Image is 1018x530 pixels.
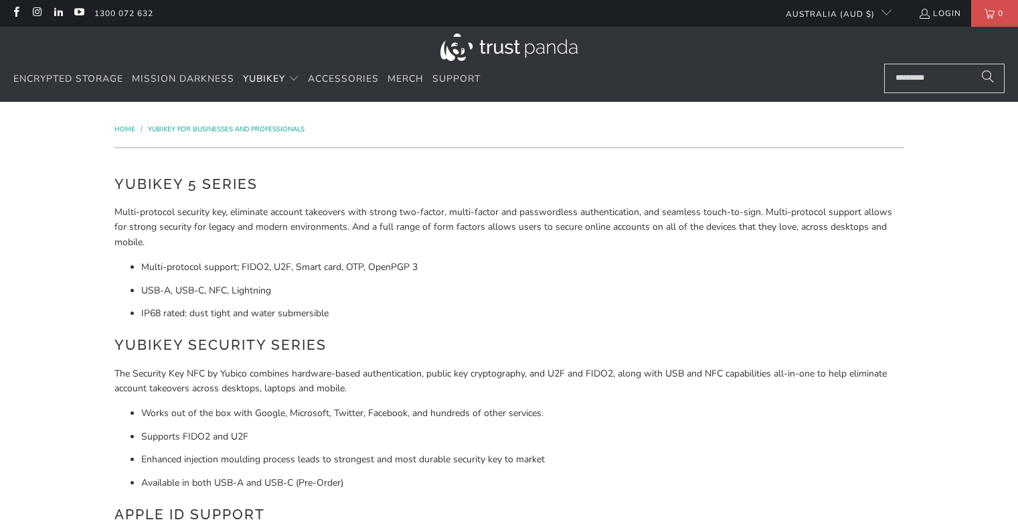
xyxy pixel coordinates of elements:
[10,8,21,19] a: Trust Panda Australia on Facebook
[308,64,379,95] a: Accessories
[13,64,481,95] nav: Translation missing: en.navigation.header.main_nav
[971,64,1005,93] button: Search
[440,34,578,61] img: Trust Panda Australia
[884,64,1005,93] input: Search...
[432,64,481,95] a: Support
[114,205,904,250] p: Multi-protocol security key, eliminate account takeovers with strong two-factor, multi-factor and...
[114,367,904,397] p: The Security Key NFC by Yubico combines hardware-based authentication, public key cryptography, a...
[13,64,123,95] a: Encrypted Storage
[388,64,424,95] a: Merch
[114,334,904,356] h2: YubiKey Security Series
[308,72,379,85] span: Accessories
[141,476,904,490] li: Available in both USB-A and USB-C (Pre-Order)
[114,174,904,195] h2: YubiKey 5 Series
[31,8,42,19] a: Trust Panda Australia on Instagram
[141,452,904,467] li: Enhanced injection moulding process leads to strongest and most durable security key to market
[94,6,153,21] a: 1300 072 632
[73,8,84,19] a: Trust Panda Australia on YouTube
[13,72,123,85] span: Encrypted Storage
[132,64,234,95] a: Mission Darkness
[243,72,285,85] span: YubiKey
[148,125,305,134] a: YubiKey for Businesses and Professionals
[432,72,481,85] span: Support
[114,125,135,134] span: Home
[918,6,961,21] a: Login
[141,260,904,275] li: Multi-protocol support; FIDO2, U2F, Smart card, OTP, OpenPGP 3
[114,504,904,525] h2: Apple ID Support
[388,72,424,85] span: Merch
[243,64,299,95] summary: YubiKey
[141,283,904,298] li: USB-A, USB-C, NFC, Lightning
[141,306,904,321] li: IP68 rated: dust tight and water submersible
[141,406,904,421] li: Works out of the box with Google, Microsoft, Twitter, Facebook, and hundreds of other services.
[141,429,904,444] li: Supports FIDO2 and U2F
[132,72,234,85] span: Mission Darkness
[52,8,64,19] a: Trust Panda Australia on LinkedIn
[114,125,137,134] a: Home
[141,125,143,134] span: /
